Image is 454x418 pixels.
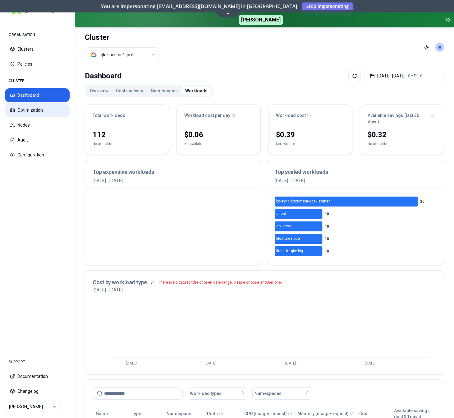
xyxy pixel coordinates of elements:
[126,361,137,365] tspan: [DATE]
[93,278,147,287] h3: Cost by workload type
[5,133,70,147] button: Audit
[276,130,345,140] div: $0.39
[239,15,283,25] span: [PERSON_NAME]
[5,57,70,71] button: Policies
[86,86,112,96] button: Overview
[5,29,70,41] div: ORGANISATION
[181,86,211,96] button: Workloads
[85,47,159,62] button: Select a value
[5,88,70,102] button: Dashboard
[252,387,312,400] button: Namespaces
[90,52,97,58] img: gcp
[93,112,161,118] div: Total workloads
[276,141,295,147] div: Not available
[255,390,282,397] span: Namespaces
[184,112,253,118] div: Workload cost per day
[5,103,70,117] button: Optimization
[275,168,436,176] h3: Top scaled workloads
[276,112,345,118] div: Workload cost
[85,32,159,42] h1: Cluster
[5,384,70,398] button: Changelog
[5,369,70,383] button: Documentation
[285,361,296,365] tspan: [DATE]
[368,112,436,125] div: Available savings (last 30 days)
[5,148,70,162] button: Configuration
[184,141,203,147] div: Not available
[101,52,133,58] div: gke-aus-se1-prd
[93,287,123,293] p: [DATE] - [DATE]
[365,70,444,82] button: [DATE]-[DATE]GMT+10
[112,86,147,96] button: Cost analysis
[93,168,254,176] h3: Top expensive workloads
[275,178,436,184] p: [DATE] - [DATE]
[5,75,70,87] div: CLUSTER
[147,86,181,96] button: Namespaces
[190,390,222,397] span: Workload types
[368,141,387,147] div: Not available
[365,361,376,365] tspan: [DATE]
[93,130,161,140] div: 112
[368,130,436,140] div: $0.32
[5,42,70,56] button: Clusters
[5,118,70,132] button: Nodes
[93,141,112,147] div: Not available
[408,73,422,78] span: GMT+10
[205,361,216,365] tspan: [DATE]
[5,356,70,368] div: SUPPORT
[158,280,282,285] p: There is no data for the chosen date range, please choose another one.
[184,130,253,140] div: $0.06
[188,387,247,400] button: Workload types
[85,70,122,82] div: Dashboard
[93,178,254,184] p: [DATE] - [DATE]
